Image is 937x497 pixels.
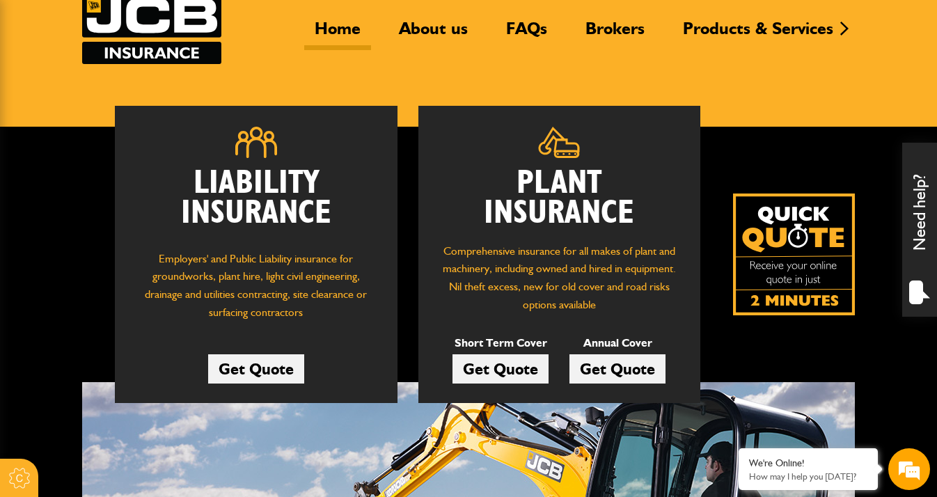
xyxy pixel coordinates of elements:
a: Home [304,18,371,50]
a: Get Quote [569,354,666,384]
a: Products & Services [672,18,844,50]
h2: Liability Insurance [136,168,377,236]
a: FAQs [496,18,558,50]
p: Employers' and Public Liability insurance for groundworks, plant hire, light civil engineering, d... [136,250,377,329]
p: How may I help you today? [749,471,867,482]
a: Get Quote [208,354,304,384]
div: We're Online! [749,457,867,469]
p: Short Term Cover [452,334,549,352]
div: Need help? [902,143,937,317]
h2: Plant Insurance [439,168,680,228]
p: Comprehensive insurance for all makes of plant and machinery, including owned and hired in equipm... [439,242,680,313]
p: Annual Cover [569,334,666,352]
a: Get your insurance quote isn just 2-minutes [733,194,855,315]
img: Quick Quote [733,194,855,315]
a: Brokers [575,18,655,50]
a: About us [388,18,478,50]
a: Get Quote [452,354,549,384]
